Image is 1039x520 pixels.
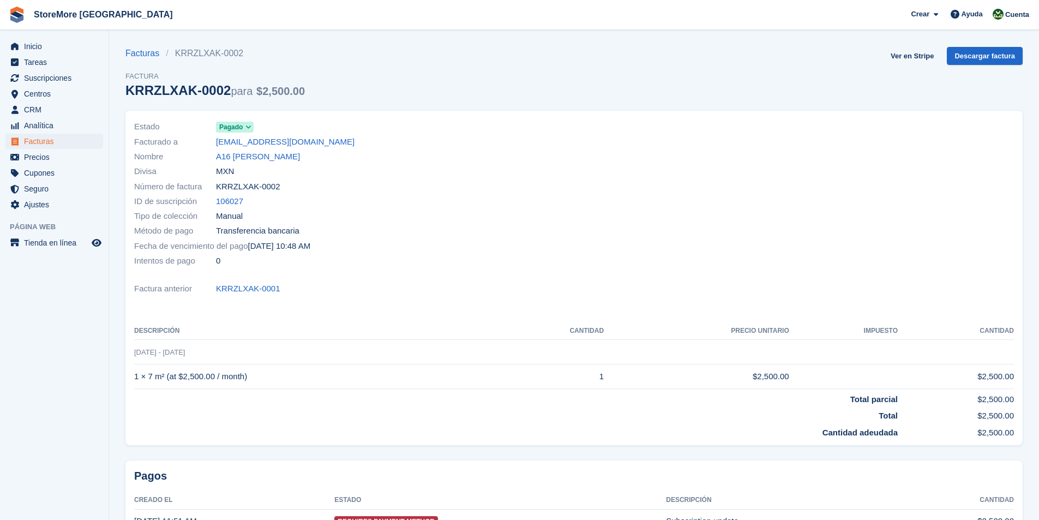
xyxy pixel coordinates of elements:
span: Intentos de pago [134,255,216,267]
span: Seguro [24,181,89,196]
a: [EMAIL_ADDRESS][DOMAIN_NAME] [216,136,355,148]
span: ID de suscripción [134,195,216,208]
span: Precios [24,150,89,165]
th: Descripción [666,492,897,509]
a: Vista previa de la tienda [90,236,103,249]
img: Claudia Cortes [993,9,1004,20]
th: Estado [334,492,666,509]
span: Ajustes [24,197,89,212]
td: $2,500.00 [898,405,1014,422]
span: Cuenta [1005,9,1029,20]
a: KRRZLXAK-0001 [216,283,280,295]
h2: Pagos [134,469,1014,483]
span: [DATE] - [DATE] [134,348,185,356]
span: Ayuda [962,9,983,20]
a: menu [5,165,103,181]
a: Ver en Stripe [886,47,938,65]
a: menu [5,181,103,196]
a: menu [5,86,103,101]
span: Tienda en línea [24,235,89,250]
span: Nombre [134,151,216,163]
a: menu [5,197,103,212]
th: Precio unitario [604,322,789,340]
a: menu [5,70,103,86]
a: menu [5,55,103,70]
span: Página web [10,222,109,232]
a: 106027 [216,195,243,208]
span: $2,500.00 [256,85,305,97]
span: Manual [216,210,243,223]
a: menu [5,118,103,133]
span: Número de factura [134,181,216,193]
div: KRRZLXAK-0002 [125,83,305,98]
th: CANTIDAD [495,322,604,340]
span: Método de pago [134,225,216,237]
a: StoreMore [GEOGRAPHIC_DATA] [29,5,177,23]
span: Crear [911,9,929,20]
span: Tipo de colección [134,210,216,223]
span: CRM [24,102,89,117]
th: Cantidad [897,492,1014,509]
span: Divisa [134,165,216,178]
span: Pagado [219,122,243,132]
span: Factura anterior [134,283,216,295]
span: 0 [216,255,220,267]
td: 1 [495,364,604,389]
span: para [231,85,253,97]
th: Descripción [134,322,495,340]
span: Inicio [24,39,89,54]
a: menu [5,134,103,149]
span: Factura [125,71,305,82]
span: Centros [24,86,89,101]
span: Transferencia bancaria [216,225,299,237]
strong: Total parcial [850,395,898,404]
nav: breadcrumbs [125,47,305,60]
span: Analítica [24,118,89,133]
span: Cupones [24,165,89,181]
a: Facturas [125,47,166,60]
th: Creado el [134,492,334,509]
td: 1 × 7 m² (at $2,500.00 / month) [134,364,495,389]
span: Estado [134,121,216,133]
span: MXN [216,165,234,178]
td: $2,500.00 [604,364,789,389]
span: Fecha de vencimiento del pago [134,240,248,253]
a: menu [5,102,103,117]
a: A16 [PERSON_NAME] [216,151,300,163]
a: menú [5,235,103,250]
a: menu [5,39,103,54]
td: $2,500.00 [898,388,1014,405]
th: Impuesto [789,322,898,340]
a: Descargar factura [947,47,1023,65]
span: KRRZLXAK-0002 [216,181,280,193]
td: $2,500.00 [898,364,1014,389]
time: 2025-10-03 16:48:28 UTC [248,240,310,253]
td: $2,500.00 [898,422,1014,439]
span: Facturado a [134,136,216,148]
span: Tareas [24,55,89,70]
a: menu [5,150,103,165]
strong: Total [879,411,898,420]
strong: Cantidad adeudada [822,428,898,437]
a: Pagado [216,121,254,133]
span: Suscripciones [24,70,89,86]
span: Facturas [24,134,89,149]
th: Cantidad [898,322,1014,340]
img: stora-icon-8386f47178a22dfd0bd8f6a31ec36ba5ce8667c1dd55bd0f319d3a0aa187defe.svg [9,7,25,23]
